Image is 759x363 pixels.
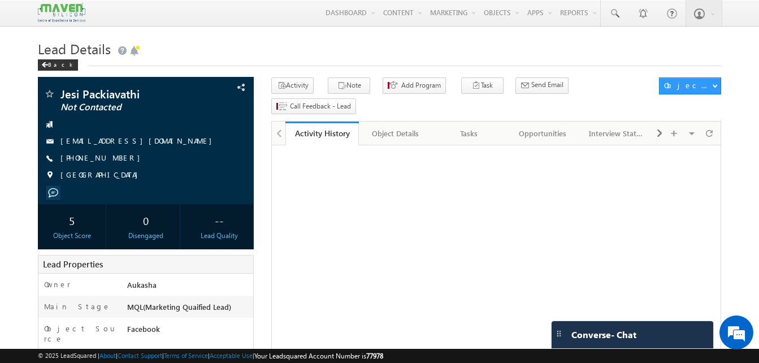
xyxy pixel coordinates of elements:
div: MQL(Marketing Quaified Lead) [124,301,253,317]
button: Add Program [383,77,446,94]
div: Opportunities [515,127,570,140]
span: © 2025 LeadSquared | | | | | [38,351,383,361]
img: Custom Logo [38,3,85,23]
div: Disengaged [115,231,177,241]
div: Tasks [442,127,496,140]
span: 77978 [366,352,383,360]
button: Object Actions [659,77,721,94]
div: 0 [115,210,177,231]
a: Interview Status [580,122,653,145]
button: Task [461,77,504,94]
a: Activity History [285,122,359,145]
label: Object Source [44,323,116,344]
span: [PHONE_NUMBER] [60,153,146,164]
div: Back [38,59,78,71]
span: [GEOGRAPHIC_DATA] [60,170,144,181]
div: -- [188,210,250,231]
a: Tasks [433,122,506,145]
span: Not Contacted [60,102,193,113]
div: 5 [41,210,103,231]
span: Converse - Chat [571,330,636,340]
div: Object Actions [664,80,712,90]
a: Object Details [359,122,432,145]
span: Lead Details [38,40,111,58]
span: Your Leadsquared Account Number is [254,352,383,360]
span: Send Email [531,80,563,90]
a: [EMAIL_ADDRESS][DOMAIN_NAME] [60,136,218,145]
span: Lead Properties [43,258,103,270]
button: Activity [271,77,314,94]
div: Facebook [124,323,253,339]
a: Back [38,59,84,68]
div: Object Score [41,231,103,241]
label: Owner [44,279,71,289]
span: Aukasha [127,280,157,289]
span: Call Feedback - Lead [290,101,351,111]
a: Contact Support [118,352,162,359]
a: Terms of Service [164,352,208,359]
div: Lead Quality [188,231,250,241]
button: Note [328,77,370,94]
div: Object Details [368,127,422,140]
button: Send Email [515,77,569,94]
div: Interview Status [589,127,643,140]
img: carter-drag [554,329,563,338]
button: Call Feedback - Lead [271,98,356,115]
label: Main Stage [44,301,111,312]
div: Activity History [294,128,350,139]
span: Jesi Packiavathi [60,88,193,100]
a: About [99,352,116,359]
a: Acceptable Use [210,352,253,359]
span: Add Program [401,80,441,90]
a: Opportunities [506,122,580,145]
